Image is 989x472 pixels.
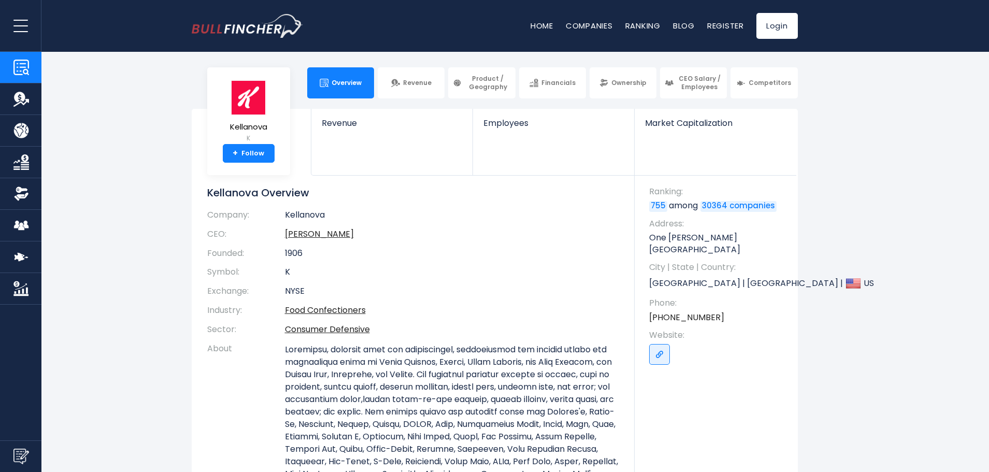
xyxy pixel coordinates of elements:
a: Employees [473,109,634,146]
a: Revenue [311,109,472,146]
th: Industry: [207,301,285,320]
span: Overview [332,79,362,87]
a: Register [707,20,744,31]
a: Consumer Defensive [285,323,370,335]
span: Product / Geography [465,75,510,91]
span: Employees [483,118,624,128]
a: ceo [285,228,354,240]
a: Financials [519,67,586,98]
th: Exchange: [207,282,285,301]
span: Revenue [403,79,432,87]
span: Financials [541,79,576,87]
a: Product / Geography [448,67,515,98]
span: Ownership [611,79,647,87]
a: Kellanova K [230,80,268,145]
a: CEO Salary / Employees [660,67,727,98]
a: Home [531,20,553,31]
span: Kellanova [230,123,267,132]
a: Go to homepage [192,14,303,38]
img: Ownership [13,186,29,202]
a: Login [756,13,798,39]
th: Symbol: [207,263,285,282]
small: K [230,134,267,143]
th: CEO: [207,225,285,244]
a: 30364 companies [700,201,777,211]
a: Revenue [378,67,445,98]
a: Blog [673,20,695,31]
th: Company: [207,210,285,225]
td: K [285,263,619,282]
a: Competitors [730,67,797,98]
td: Kellanova [285,210,619,225]
a: +Follow [223,144,275,163]
a: Companies [566,20,613,31]
a: [PHONE_NUMBER] [649,312,724,323]
a: 755 [649,201,667,211]
th: Founded: [207,244,285,263]
p: [GEOGRAPHIC_DATA] | [GEOGRAPHIC_DATA] | US [649,276,787,291]
span: Market Capitalization [645,118,786,128]
a: Ownership [590,67,656,98]
th: Sector: [207,320,285,339]
a: Market Capitalization [635,109,796,146]
span: Competitors [749,79,791,87]
strong: + [233,149,238,158]
span: Phone: [649,297,787,309]
a: Food Confectioners [285,304,366,316]
span: Ranking: [649,186,787,197]
span: Revenue [322,118,462,128]
span: Address: [649,218,787,230]
a: Go to link [649,344,670,365]
h1: Kellanova Overview [207,186,619,199]
p: One [PERSON_NAME][GEOGRAPHIC_DATA] [649,232,787,255]
td: 1906 [285,244,619,263]
span: City | State | Country: [649,262,787,273]
span: CEO Salary / Employees [677,75,722,91]
img: bullfincher logo [192,14,303,38]
td: NYSE [285,282,619,301]
p: among [649,200,787,211]
span: Website: [649,330,787,341]
a: Ranking [625,20,661,31]
a: Overview [307,67,374,98]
